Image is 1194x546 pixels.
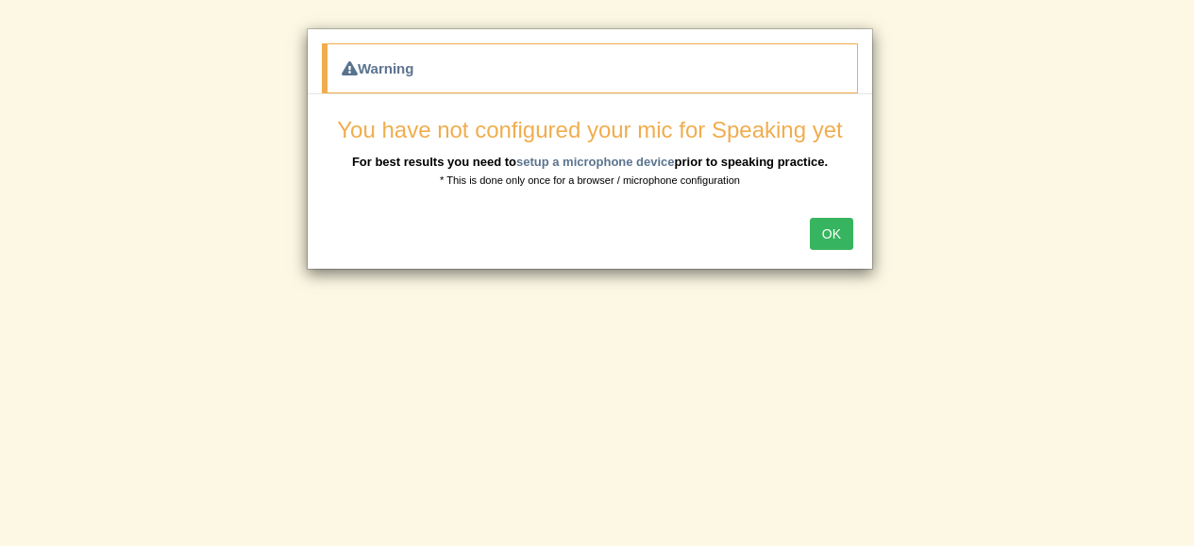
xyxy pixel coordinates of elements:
[810,218,853,250] button: OK
[337,117,842,142] span: You have not configured your mic for Speaking yet
[516,155,675,169] a: setup a microphone device
[322,43,858,93] div: Warning
[352,155,828,169] b: For best results you need to prior to speaking practice.
[440,174,740,186] small: * This is done only once for a browser / microphone configuration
